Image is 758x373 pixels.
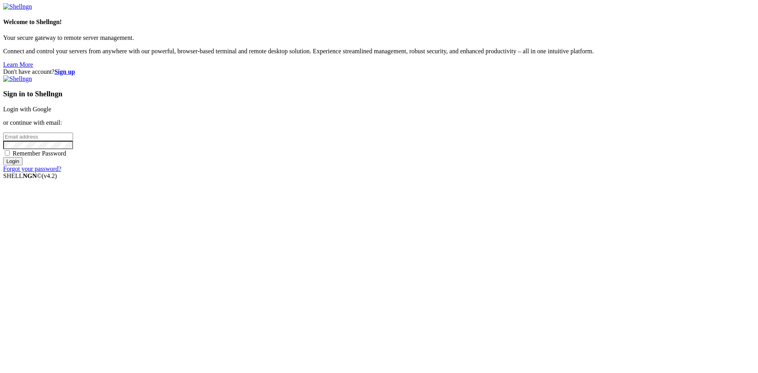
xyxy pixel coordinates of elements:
h3: Sign in to Shellngn [3,90,755,98]
a: Login with Google [3,106,51,112]
span: Remember Password [13,150,66,157]
p: or continue with email: [3,119,755,126]
a: Learn More [3,61,33,68]
div: Don't have account? [3,68,755,75]
img: Shellngn [3,75,32,82]
input: Email address [3,133,73,141]
span: SHELL © [3,172,57,179]
h4: Welcome to Shellngn! [3,19,755,26]
span: 4.2.0 [42,172,57,179]
p: Your secure gateway to remote server management. [3,34,755,41]
a: Sign up [54,68,75,75]
b: NGN [23,172,37,179]
p: Connect and control your servers from anywhere with our powerful, browser-based terminal and remo... [3,48,755,55]
input: Remember Password [5,150,10,156]
a: Forgot your password? [3,165,61,172]
input: Login [3,157,23,165]
img: Shellngn [3,3,32,10]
